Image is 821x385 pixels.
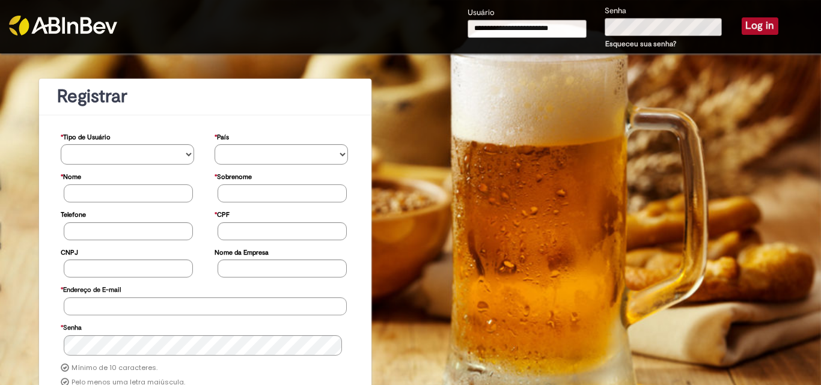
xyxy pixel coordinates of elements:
label: Nome [61,167,81,184]
a: Esqueceu sua senha? [605,39,676,49]
label: Sobrenome [215,167,252,184]
label: Tipo de Usuário [61,127,111,145]
label: CPF [215,205,230,222]
h1: Registrar [57,86,353,106]
label: Senha [605,5,626,17]
img: ABInbev-white.png [9,16,117,35]
label: Usuário [468,7,495,19]
label: CNPJ [61,243,78,260]
label: Senha [61,318,82,335]
label: Telefone [61,205,86,222]
label: Nome da Empresa [215,243,269,260]
button: Log in [742,17,778,34]
label: País [215,127,229,145]
label: Endereço de E-mail [61,280,121,297]
label: Mínimo de 10 caracteres. [72,363,157,373]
